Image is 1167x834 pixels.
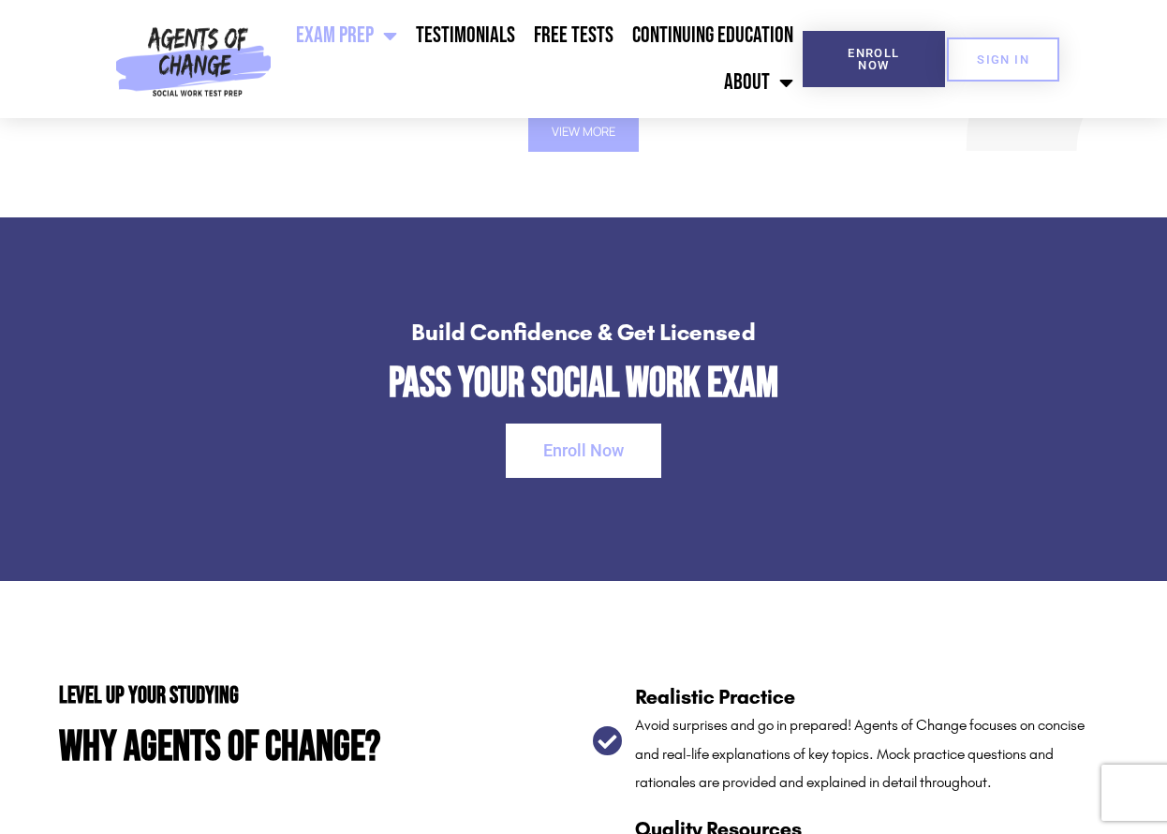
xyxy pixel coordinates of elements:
[103,363,1064,405] h2: Pass Your Social Work Exam
[279,12,803,106] nav: Menu
[635,716,1085,791] span: Avoid surprises and go in prepared! Agents of Change focuses on concise and real-life explanation...
[947,37,1059,82] a: SIGN IN
[103,320,1064,344] h4: Build Confidence & Get Licensed
[287,12,406,59] a: Exam Prep
[528,112,639,152] button: View More
[524,12,623,59] a: Free Tests
[506,424,661,478] a: Enroll Now
[803,31,945,87] a: Enroll Now
[623,12,803,59] a: Continuing Education
[977,53,1029,66] span: SIGN IN
[635,685,795,709] b: Realistic Practice
[715,59,803,106] a: About
[59,684,574,707] h3: Level Up Your Studying
[59,726,574,768] h2: Why Agents of Change?
[833,47,915,71] span: Enroll Now
[543,442,624,459] span: Enroll Now
[406,12,524,59] a: Testimonials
